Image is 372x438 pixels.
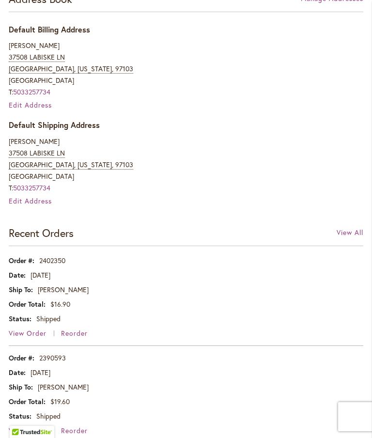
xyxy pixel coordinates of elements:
[9,365,363,380] td: [DATE]
[50,299,70,309] span: $16.90
[9,426,59,435] a: View Order
[13,183,50,192] a: 5033257734
[9,328,46,338] span: View Order
[7,404,34,431] iframe: Launch Accessibility Center
[61,328,88,338] a: Reorder
[9,380,363,394] td: [PERSON_NAME]
[9,100,52,109] a: Edit Address
[9,346,363,365] td: 2390593
[50,397,70,406] span: $19.60
[9,196,52,205] a: Edit Address
[61,426,88,435] a: Reorder
[9,226,74,240] strong: Recent Orders
[9,426,46,435] span: View Order
[9,312,363,326] td: Shipped
[13,87,50,96] a: 5033257734
[9,268,363,282] td: [DATE]
[9,249,363,268] td: 2402350
[9,40,363,98] address: [PERSON_NAME] [GEOGRAPHIC_DATA] T:
[9,328,59,338] a: View Order
[337,228,363,237] a: View All
[9,409,363,423] td: Shipped
[9,120,100,130] span: Default Shipping Address
[9,136,363,194] address: [PERSON_NAME] [GEOGRAPHIC_DATA] T:
[337,228,363,237] span: View All
[9,282,363,297] td: [PERSON_NAME]
[9,24,90,34] span: Default Billing Address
